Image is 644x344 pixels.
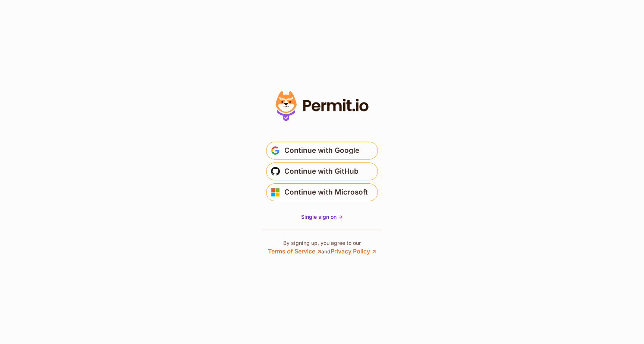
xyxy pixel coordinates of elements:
span: Continue with GitHub [284,165,359,177]
span: Continue with Microsoft [284,186,368,198]
span: Single sign on -> [301,214,343,220]
a: Privacy Policy ↗ [331,247,376,255]
p: By signing up, you agree to our and [268,239,376,256]
span: Continue with Google [284,145,359,157]
button: Continue with GitHub [266,162,378,180]
a: Single sign on -> [301,213,343,221]
a: Terms of Service ↗ [268,247,321,255]
button: Continue with Microsoft [266,183,378,201]
button: Continue with Google [266,142,378,160]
